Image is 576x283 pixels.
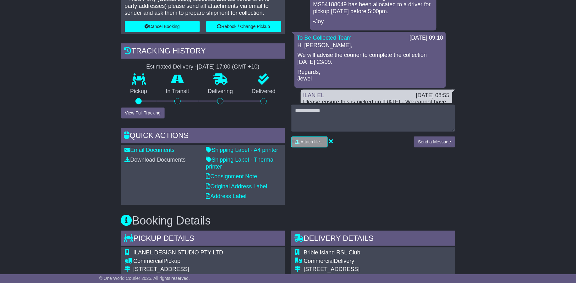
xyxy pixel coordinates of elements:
div: Estimated Delivery - [121,64,285,70]
div: Delivery Details [291,231,455,248]
p: In Transit [156,88,199,95]
div: [STREET_ADDRESS] [304,266,400,273]
a: Email Documents [125,147,175,153]
div: Please ensure this is picked up [DATE] - We cannot have delays with this. Thank you. [303,99,450,112]
a: Shipping Label - A4 printer [206,147,278,153]
div: Pickup Details [121,231,285,248]
p: Delivered [242,88,285,95]
div: [STREET_ADDRESS] [134,266,268,273]
span: Commercial [304,258,334,264]
div: [DATE] 08:55 [416,92,450,99]
a: Shipping Label - Thermal printer [206,157,275,170]
p: Regards, Jewel [298,69,443,82]
h3: Booking Details [121,214,455,227]
p: We will advise the courier to complete the collection [DATE] 23/09. [298,52,443,65]
button: Cancel Booking [125,21,200,32]
p: -Joy [313,18,433,25]
span: © One World Courier 2025. All rights reserved. [99,276,190,281]
a: Download Documents [125,157,186,163]
span: ILANEL DESIGN STUDIO PTY LTD [134,249,223,256]
a: Original Address Label [206,183,267,190]
div: Pickup [134,258,268,265]
div: Tracking history [121,43,285,60]
p: Hi [PERSON_NAME], [298,42,443,49]
span: Bribie Island RSL Club [304,249,360,256]
button: Rebook / Change Pickup [206,21,281,32]
button: Send a Message [414,136,455,147]
button: View Full Tracking [121,108,165,119]
a: ILAN EL [303,92,324,98]
div: [DATE] 09:10 [410,35,443,42]
span: Commercial [134,258,164,264]
div: Quick Actions [121,128,285,145]
a: To Be Collected Team [297,35,352,41]
div: Delivery [304,258,400,265]
div: [DATE] 17:00 (GMT +10) [197,64,260,70]
p: Pickup [121,88,157,95]
a: Consignment Note [206,173,257,180]
a: Address Label [206,193,247,199]
p: Delivering [199,88,243,95]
